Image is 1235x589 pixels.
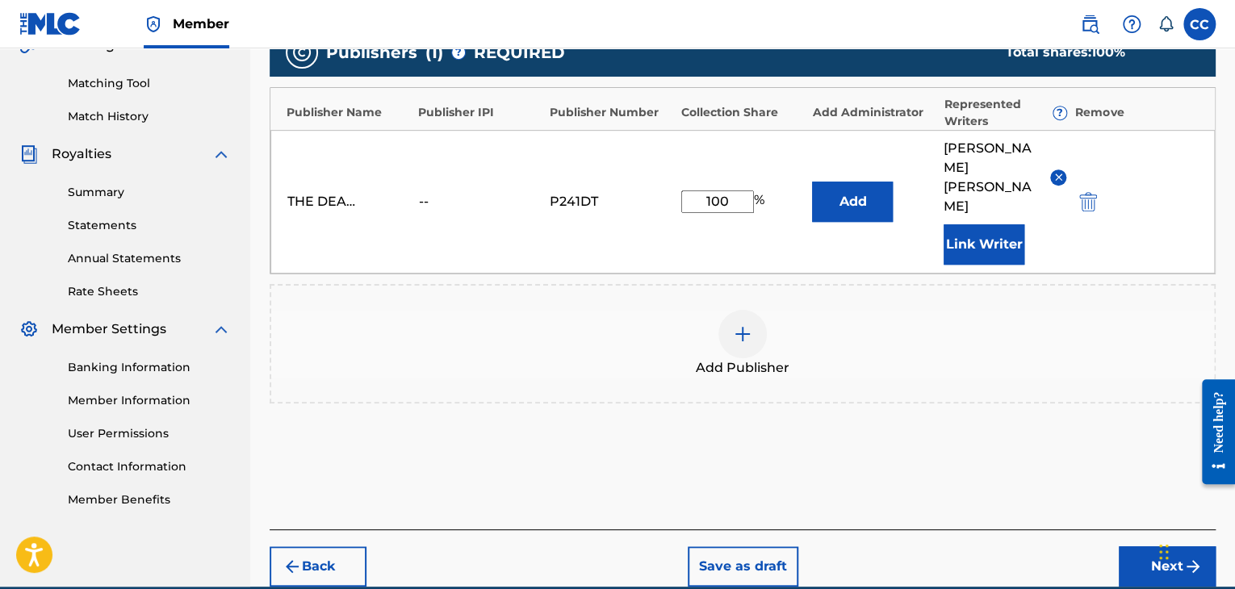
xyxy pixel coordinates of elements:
[19,12,82,36] img: MLC Logo
[144,15,163,34] img: Top Rightsholder
[1079,192,1097,211] img: 12a2ab48e56ec057fbd8.svg
[68,425,231,442] a: User Permissions
[270,546,366,587] button: Back
[1091,44,1125,60] span: 100 %
[52,320,166,339] span: Member Settings
[1122,15,1141,34] img: help
[1119,546,1216,587] button: Next
[68,250,231,267] a: Annual Statements
[19,320,39,339] img: Member Settings
[1190,367,1235,497] iframe: Resource Center
[211,144,231,164] img: expand
[1154,512,1235,589] iframe: Chat Widget
[474,40,565,65] span: REQUIRED
[68,392,231,409] a: Member Information
[1159,528,1169,576] div: Drag
[696,358,789,378] span: Add Publisher
[425,40,443,65] span: ( 1 )
[1080,15,1099,34] img: search
[19,144,39,164] img: Royalties
[68,491,231,508] a: Member Benefits
[754,190,768,213] span: %
[173,15,229,33] span: Member
[1053,171,1065,183] img: remove-from-list-button
[1183,8,1216,40] div: User Menu
[1158,16,1174,32] div: Notifications
[52,144,111,164] span: Royalties
[68,108,231,125] a: Match History
[944,139,1039,216] span: [PERSON_NAME] [PERSON_NAME]
[1075,104,1199,121] div: Remove
[688,546,798,587] button: Save as draft
[1116,8,1148,40] div: Help
[550,104,673,121] div: Publisher Number
[1074,8,1106,40] a: Public Search
[68,359,231,376] a: Banking Information
[812,182,893,222] button: Add
[287,104,410,121] div: Publisher Name
[812,104,936,121] div: Add Administrator
[326,40,417,65] span: Publishers
[68,458,231,475] a: Contact Information
[68,217,231,234] a: Statements
[1006,43,1183,62] div: Total shares:
[211,320,231,339] img: expand
[733,324,752,344] img: add
[1053,107,1066,119] span: ?
[418,104,542,121] div: Publisher IPI
[283,557,302,576] img: 7ee5dd4eb1f8a8e3ef2f.svg
[68,75,231,92] a: Matching Tool
[944,96,1067,130] div: Represented Writers
[944,224,1024,265] button: Link Writer
[681,104,805,121] div: Collection Share
[68,283,231,300] a: Rate Sheets
[452,46,465,59] span: ?
[292,43,312,62] img: publishers
[68,184,231,201] a: Summary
